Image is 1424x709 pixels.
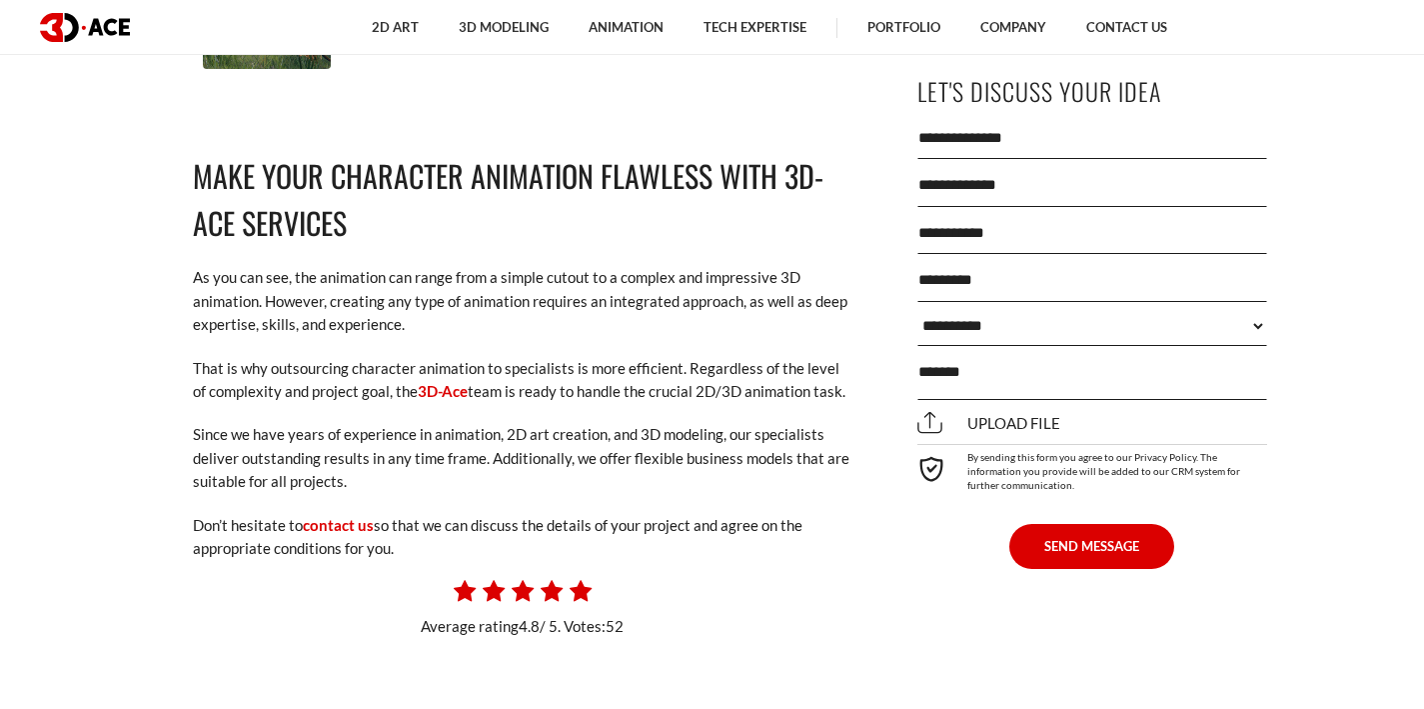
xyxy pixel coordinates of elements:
[193,266,852,336] p: As you can see, the animation can range from a simple cutout to a complex and impressive 3D anima...
[606,617,624,635] span: 52
[193,357,852,404] p: That is why outsourcing character animation to specialists is more efficient. Regardless of the l...
[917,69,1267,114] p: Let's Discuss Your Idea
[193,423,852,493] p: Since we have years of experience in animation, 2D art creation, and 3D modeling, our specialists...
[418,382,468,400] a: 3D-Ace
[917,444,1267,492] div: By sending this form you agree to our Privacy Policy. The information you provide will be added t...
[40,13,130,42] img: logo dark
[917,414,1060,432] span: Upload file
[1009,524,1174,568] button: SEND MESSAGE
[193,514,852,561] p: Don’t hesitate to so that we can discuss the details of your project and agree on the appropriate...
[158,615,887,638] p: Average rating / 5. Votes:
[303,516,374,534] a: contact us
[519,617,540,635] span: 4.8
[193,153,852,247] h2: Make Your Character Animation Flawless With 3D-Ace Services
